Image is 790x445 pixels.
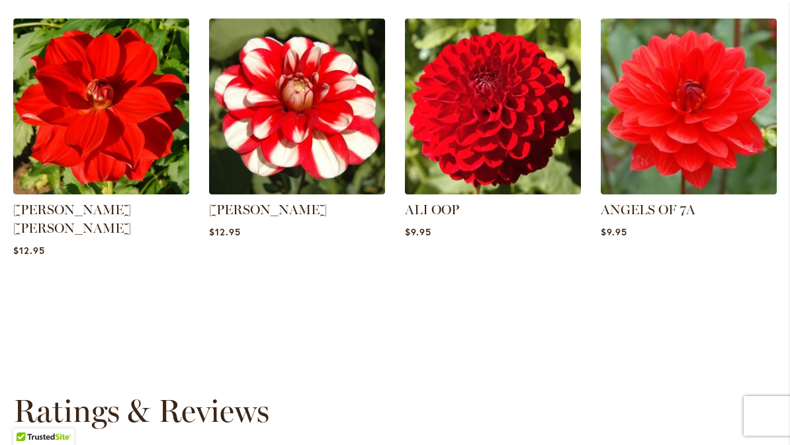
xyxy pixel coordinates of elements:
a: ALI OOP [405,184,581,197]
iframe: Launch Accessibility Center [10,398,47,435]
a: ANGELS OF 7A [601,202,695,218]
img: MOLLY ANN [13,19,189,194]
strong: Ratings & Reviews [13,391,269,430]
a: ANGELS OF 7A [601,184,777,197]
img: YORO KOBI [209,19,385,194]
img: ALI OOP [405,19,581,194]
a: [PERSON_NAME] [PERSON_NAME] [13,202,131,236]
img: ANGELS OF 7A [601,19,777,194]
a: [PERSON_NAME] [209,202,327,218]
span: $9.95 [405,225,431,238]
a: YORO KOBI [209,184,385,197]
a: ALI OOP [405,202,459,218]
span: $9.95 [601,225,627,238]
span: $12.95 [209,225,241,238]
a: MOLLY ANN [13,184,189,197]
span: $12.95 [13,244,45,257]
